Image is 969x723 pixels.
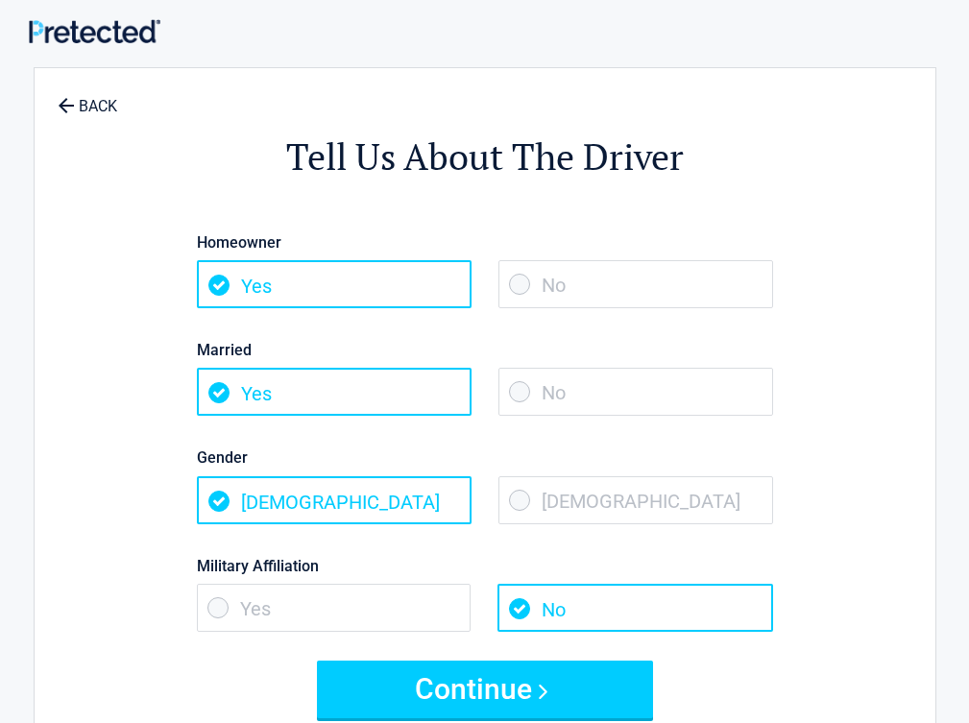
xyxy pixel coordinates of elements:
h2: Tell Us About The Driver [140,133,830,181]
span: Yes [197,368,472,416]
label: Gender [197,445,773,470]
label: Military Affiliation [197,553,773,579]
span: [DEMOGRAPHIC_DATA] [197,476,472,524]
span: [DEMOGRAPHIC_DATA] [498,476,773,524]
a: BACK [54,81,121,114]
label: Married [197,337,773,363]
label: Homeowner [197,229,773,255]
span: No [498,368,773,416]
button: Continue [317,661,653,718]
span: Yes [197,260,472,308]
span: No [497,584,772,632]
span: No [498,260,773,308]
img: Main Logo [29,19,160,43]
span: Yes [197,584,472,632]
